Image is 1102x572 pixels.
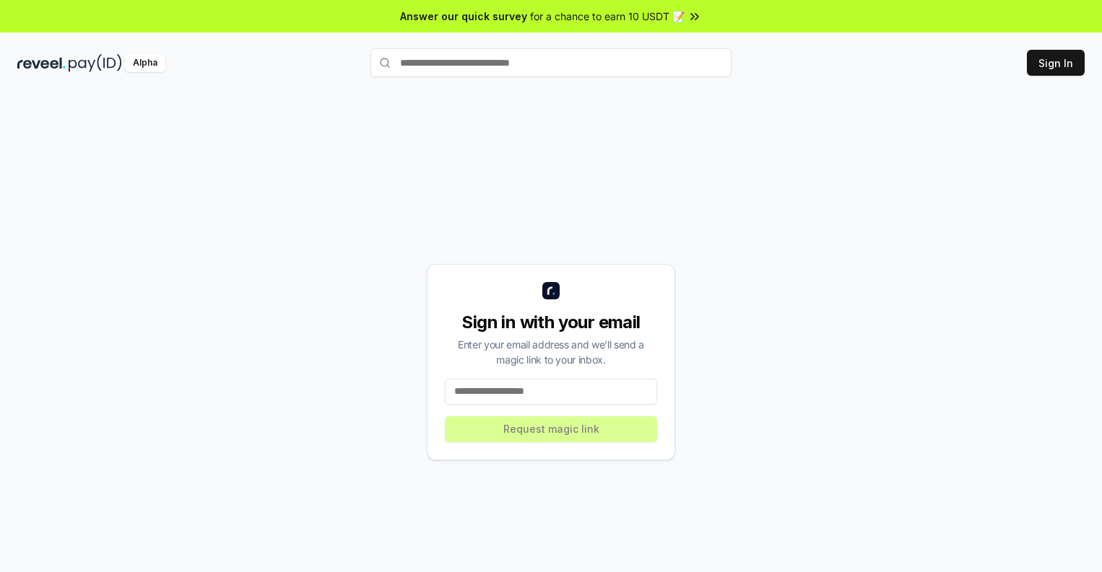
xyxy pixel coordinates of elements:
[445,311,657,334] div: Sign in with your email
[530,9,685,24] span: for a chance to earn 10 USDT 📝
[125,54,165,72] div: Alpha
[400,9,527,24] span: Answer our quick survey
[542,282,560,299] img: logo_small
[17,54,66,72] img: reveel_dark
[69,54,122,72] img: pay_id
[445,337,657,367] div: Enter your email address and we’ll send a magic link to your inbox.
[1027,50,1085,76] button: Sign In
